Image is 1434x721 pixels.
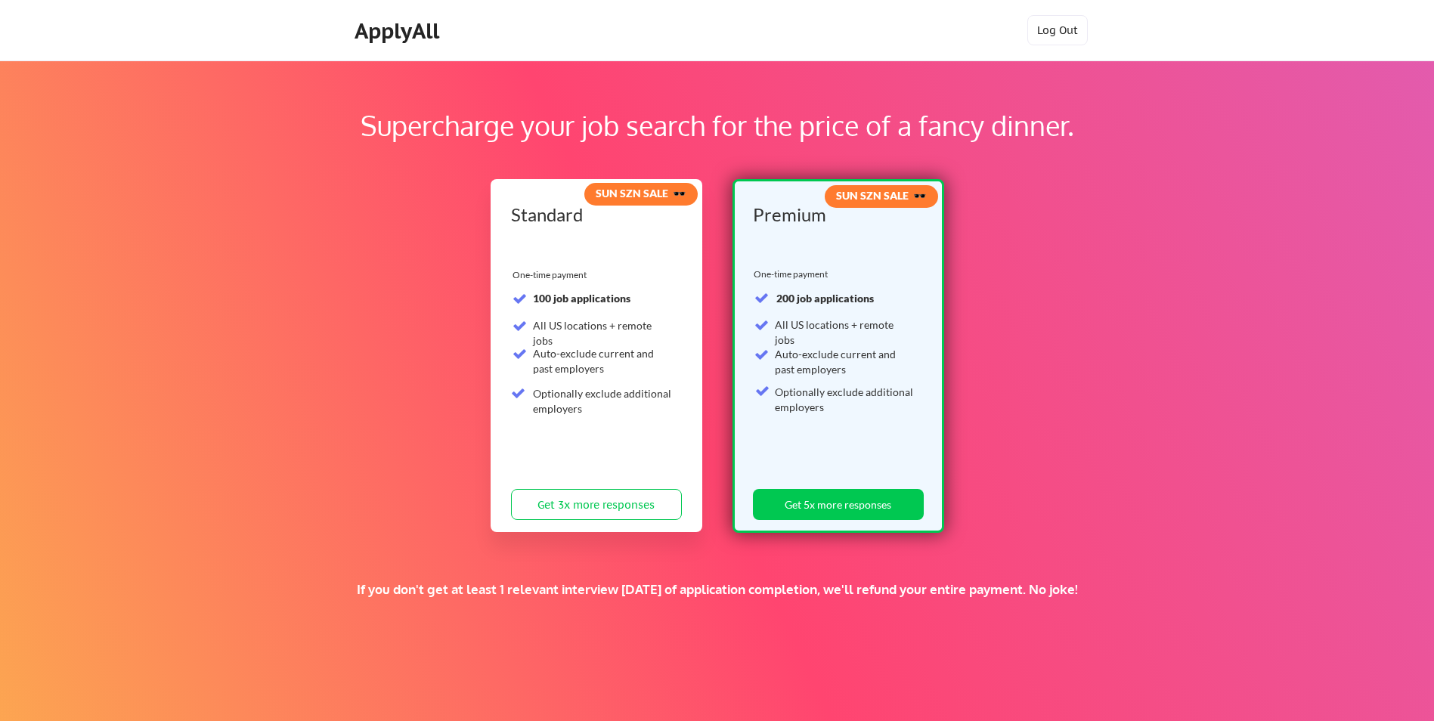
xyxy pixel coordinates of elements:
div: One-time payment [754,268,832,280]
div: All US locations + remote jobs [533,318,673,348]
div: Optionally exclude additional employers [775,385,915,414]
button: Get 3x more responses [511,489,682,520]
strong: SUN SZN SALE 🕶️ [836,189,926,202]
div: Supercharge your job search for the price of a fancy dinner. [97,105,1337,146]
div: All US locations + remote jobs [775,317,915,347]
div: Standard [511,206,677,224]
div: Auto-exclude current and past employers [533,346,673,376]
button: Log Out [1027,15,1088,45]
div: Premium [753,206,918,224]
strong: 200 job applications [776,292,874,305]
strong: SUN SZN SALE 🕶️ [596,187,686,200]
div: ApplyAll [355,18,444,44]
div: One-time payment [513,269,591,281]
div: Auto-exclude current and past employers [775,347,915,376]
button: Get 5x more responses [753,489,924,520]
div: If you don't get at least 1 relevant interview [DATE] of application completion, we'll refund you... [262,581,1172,598]
strong: 100 job applications [533,292,630,305]
div: Optionally exclude additional employers [533,386,673,416]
